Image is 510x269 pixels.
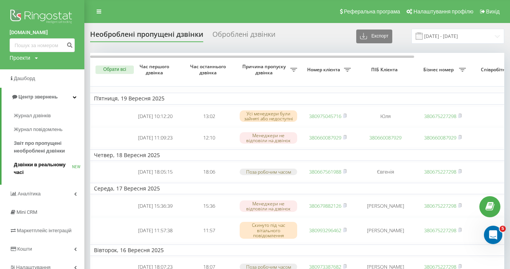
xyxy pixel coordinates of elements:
td: Євгенія [355,162,416,181]
a: 380679882126 [309,202,341,209]
a: 380675227298 [424,202,456,209]
a: Журнал дзвінків [14,109,84,123]
a: 380675227298 [424,168,456,175]
div: Проекти [10,54,30,62]
div: Необроблені пропущені дзвінки [90,30,203,42]
a: Звіт про пропущені необроблені дзвінки [14,136,84,158]
span: Вихід [486,8,500,15]
span: Причина пропуску дзвінка [240,64,290,75]
td: [DATE] 15:36:39 [128,196,182,216]
span: Час першого дзвінка [135,64,176,75]
td: Юля [355,106,416,126]
button: Обрати всі [95,66,134,74]
span: Журнал повідомлень [14,126,63,133]
td: [DATE] 10:12:20 [128,106,182,126]
td: 12:10 [182,128,236,148]
span: Журнал дзвінків [14,112,51,120]
a: 380675227298 [424,113,456,120]
a: 380667561988 [309,168,341,175]
div: Менеджери не відповіли на дзвінок [240,200,297,212]
div: Поза робочим часом [240,169,297,175]
td: 11:57 [182,218,236,243]
a: 380975045716 [309,113,341,120]
img: Ringostat logo [10,8,75,27]
span: 5 [500,226,506,232]
span: Реферальна програма [344,8,400,15]
a: 380660087929 [369,134,401,141]
span: Номер клієнта [305,67,344,73]
span: Дзвінки в реальному часі [14,161,72,176]
iframe: Intercom live chat [484,226,502,244]
td: [PERSON_NAME] [355,196,416,216]
span: ПІБ Клієнта [361,67,410,73]
a: Центр звернень [2,88,84,106]
span: Mini CRM [16,209,37,215]
a: 380675227298 [424,227,456,234]
a: Дзвінки в реальному часіNEW [14,158,84,179]
div: Оброблені дзвінки [212,30,275,42]
td: [PERSON_NAME] [355,218,416,243]
div: Скинуто під час вітального повідомлення [240,222,297,239]
td: 15:36 [182,196,236,216]
span: Налаштування профілю [413,8,473,15]
input: Пошук за номером [10,38,75,52]
button: Експорт [356,30,392,43]
td: [DATE] 11:09:23 [128,128,182,148]
span: Аналiтика [18,191,41,197]
span: Дашборд [14,75,35,81]
td: 13:02 [182,106,236,126]
span: Звіт про пропущені необроблені дзвінки [14,139,81,155]
a: 380660087929 [424,134,456,141]
span: Бізнес номер [420,67,459,73]
span: Центр звернень [18,94,58,100]
a: Журнал повідомлень [14,123,84,136]
span: Маркетплейс інтеграцій [17,228,72,233]
td: [DATE] 18:05:15 [128,162,182,181]
td: [DATE] 11:57:38 [128,218,182,243]
a: 380993296462 [309,227,341,234]
span: Час останнього дзвінка [188,64,230,75]
div: Усі менеджери були зайняті або недоступні [240,110,297,122]
span: Кошти [17,246,32,252]
div: Менеджери не відповіли на дзвінок [240,132,297,144]
td: 18:06 [182,162,236,181]
a: [DOMAIN_NAME] [10,29,75,36]
a: 380660087929 [309,134,341,141]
